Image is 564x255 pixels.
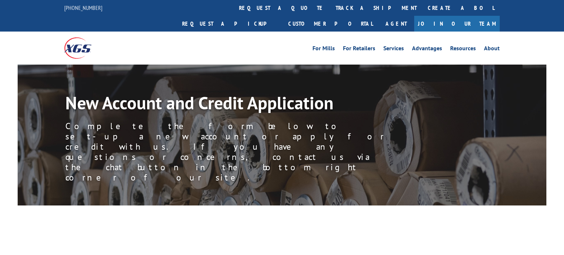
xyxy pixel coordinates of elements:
a: About [484,45,500,54]
p: Complete the form below to set-up a new account or apply for credit with us. If you have any ques... [65,121,396,183]
a: Customer Portal [283,16,378,32]
a: Agent [378,16,414,32]
a: [PHONE_NUMBER] [64,4,102,11]
a: Advantages [412,45,442,54]
a: Request a pickup [177,16,283,32]
a: Join Our Team [414,16,500,32]
a: Services [383,45,404,54]
a: Resources [450,45,476,54]
h1: New Account and Credit Application [65,94,396,115]
a: For Retailers [343,45,375,54]
a: For Mills [312,45,335,54]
